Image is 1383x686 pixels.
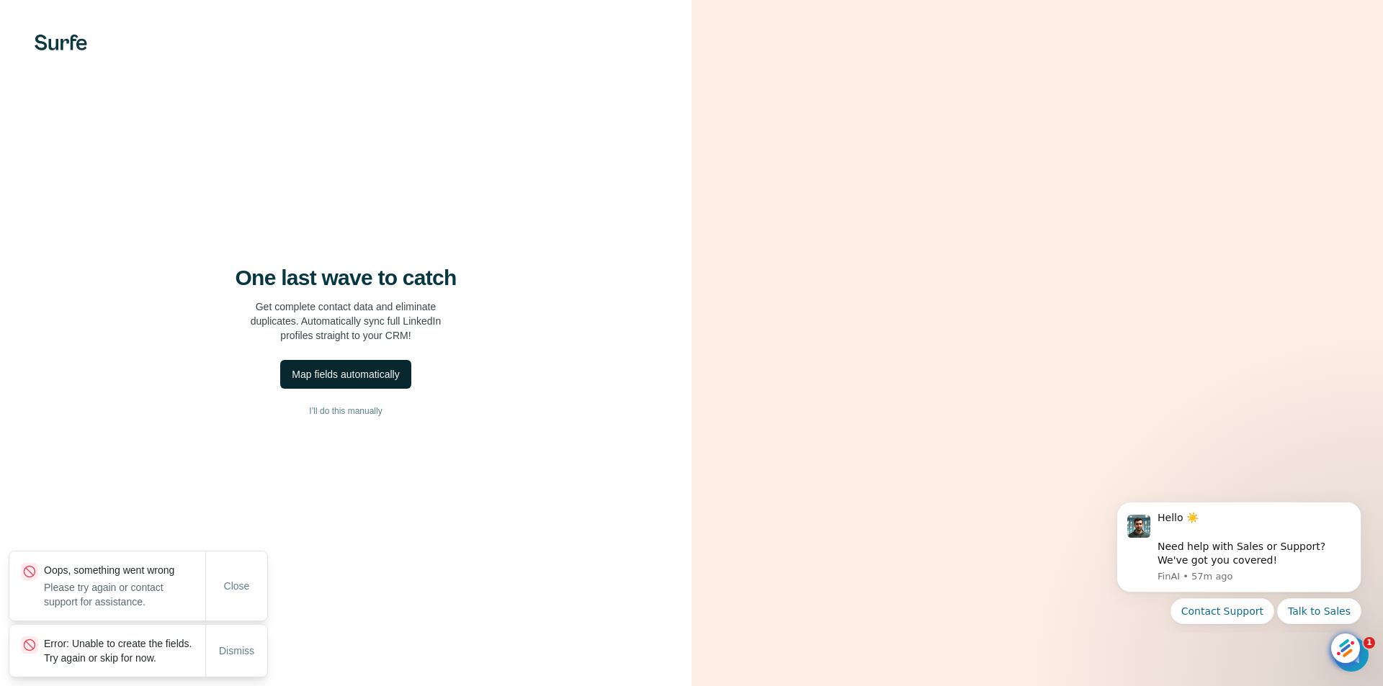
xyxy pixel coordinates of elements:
[35,35,87,50] img: Surfe's logo
[209,638,264,664] button: Dismiss
[280,360,411,389] button: Map fields automatically
[292,367,399,382] div: Map fields automatically
[44,636,205,665] p: Error: Unable to create the fields. Try again or skip for now.
[251,299,442,343] p: Get complete contact data and eliminate duplicates. Automatically sync full LinkedIn profiles str...
[219,644,254,658] span: Dismiss
[236,265,457,291] h4: One last wave to catch
[29,400,663,422] button: I’ll do this manually
[224,579,250,593] span: Close
[44,563,205,577] p: Oops, something went wrong
[214,573,260,599] button: Close
[44,580,205,609] p: Please try again or contact support for assistance.
[1095,489,1383,633] iframe: Intercom notifications message
[1364,637,1375,649] span: 1
[309,405,382,418] span: I’ll do this manually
